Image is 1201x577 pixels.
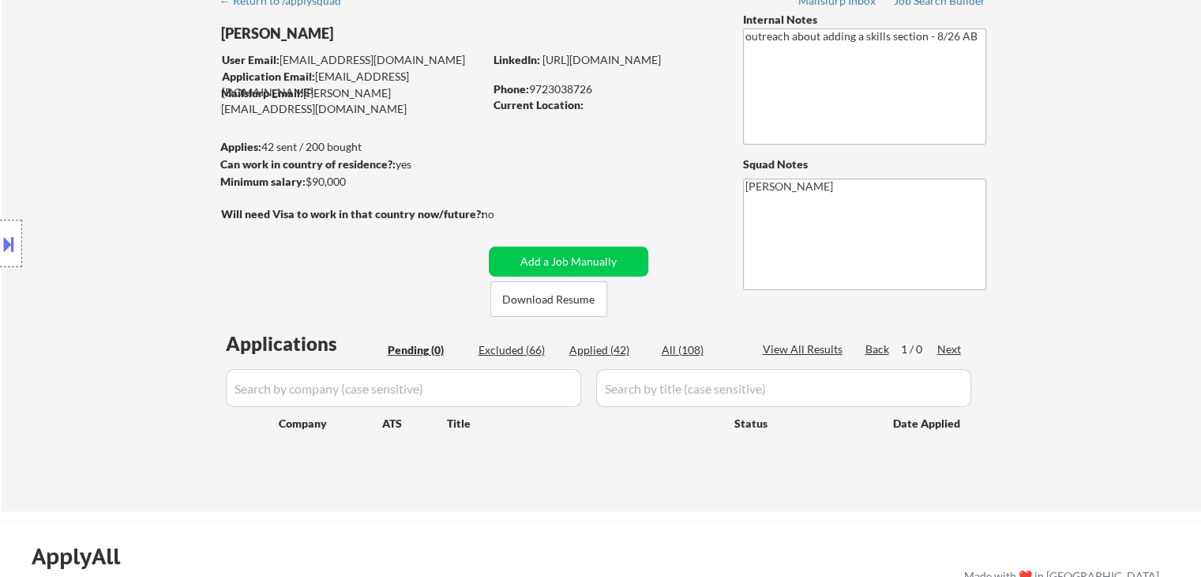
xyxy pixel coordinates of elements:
strong: Mailslurp Email: [221,86,303,100]
strong: Will need Visa to work in that country now/future?: [221,207,484,221]
div: Title [447,416,719,432]
div: no [482,206,527,222]
div: Applications [226,334,382,353]
a: [URL][DOMAIN_NAME] [542,53,661,66]
div: 1 / 0 [901,341,937,357]
div: Date Applied [893,416,963,432]
div: Squad Notes [743,157,986,172]
strong: User Email: [222,53,280,66]
button: Add a Job Manually [489,247,648,277]
div: Next [937,341,963,357]
div: Internal Notes [743,12,986,28]
strong: Can work in country of residence?: [220,157,396,171]
div: Applied (42) [569,342,648,358]
div: Back [865,341,891,357]
div: yes [220,157,479,172]
strong: Application Email: [222,70,315,83]
strong: Phone: [494,82,529,96]
div: [PERSON_NAME] [221,24,546,43]
div: [EMAIL_ADDRESS][DOMAIN_NAME] [222,52,483,68]
div: All (108) [662,342,741,358]
input: Search by title (case sensitive) [596,369,971,407]
div: [PERSON_NAME][EMAIL_ADDRESS][DOMAIN_NAME] [221,85,483,116]
div: ApplyAll [32,543,138,570]
div: Company [279,416,382,432]
div: 9723038726 [494,81,717,97]
button: Download Resume [490,281,607,317]
div: 42 sent / 200 bought [220,139,483,155]
strong: Current Location: [494,98,584,111]
div: Excluded (66) [479,342,557,358]
div: View All Results [763,341,847,357]
input: Search by company (case sensitive) [226,369,581,407]
strong: LinkedIn: [494,53,540,66]
div: $90,000 [220,174,483,190]
div: Status [734,409,870,437]
div: [EMAIL_ADDRESS][DOMAIN_NAME] [222,69,483,100]
div: Pending (0) [388,342,467,358]
div: ATS [382,416,447,432]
